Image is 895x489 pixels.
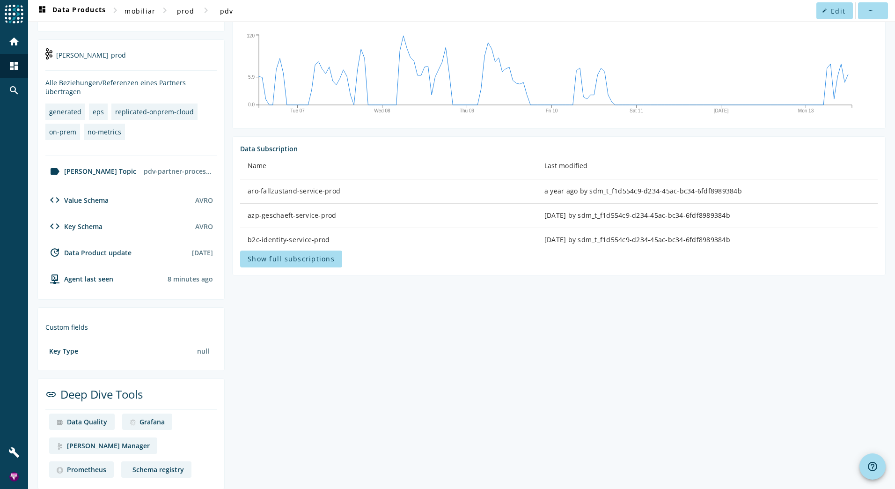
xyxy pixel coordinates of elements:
span: Edit [831,7,845,15]
mat-icon: link [45,389,57,400]
button: pdv [212,2,242,19]
text: [DATE] [714,108,729,113]
text: Mon 13 [798,108,814,113]
div: Alle Beziehungen/Referenzen eines Partners übertragen [45,78,217,96]
a: deep dive image[PERSON_NAME] Manager [49,437,157,454]
div: AVRO [195,196,213,205]
button: prod [170,2,200,19]
img: deep dive image [57,419,63,426]
mat-icon: dashboard [8,60,20,72]
text: Wed 08 [374,108,390,113]
div: azp-geschaeft-service-prod [248,211,529,220]
div: eps [93,107,104,116]
button: Show full subscriptions [240,251,342,267]
div: b2c-identity-service-prod [248,235,529,244]
div: on-prem [49,127,76,136]
mat-icon: code [49,194,60,206]
div: Data Quality [67,417,107,426]
mat-icon: label [49,166,60,177]
mat-icon: update [49,247,60,258]
div: Key Schema [45,221,103,232]
text: 120 [247,33,255,38]
div: aro-fallzustand-service-prod [248,186,529,196]
div: no-metrics [88,127,121,136]
div: Value Schema [45,194,109,206]
div: [PERSON_NAME]-prod [45,47,217,71]
div: Key Type [49,347,78,356]
span: Data Products [37,5,106,16]
img: deep dive image [130,419,136,426]
span: pdv [220,7,234,15]
text: Tue 07 [290,108,305,113]
text: Fri 10 [546,108,558,113]
div: Custom fields [45,323,217,332]
img: kafka-prod [45,48,52,59]
mat-icon: search [8,85,20,96]
div: generated [49,107,81,116]
div: null [193,343,213,359]
mat-icon: help_outline [867,461,878,472]
div: Data Product update [45,247,132,258]
div: pdv-partner-process-partnerconsolidated-prod [140,163,217,179]
div: AVRO [195,222,213,231]
td: [DATE] by sdm_t_f1d554c9-d234-45ac-bc34-6fdf8989384b [537,228,878,252]
button: mobiliar [121,2,159,19]
div: Prometheus [67,465,106,474]
div: [PERSON_NAME] Manager [67,441,150,450]
span: prod [177,7,194,15]
img: spoud-logo.svg [5,5,23,23]
div: [PERSON_NAME] Topic [45,166,136,177]
div: [DATE] [192,248,213,257]
span: mobiliar [125,7,155,15]
div: Agents typically reports every 15min to 1h [168,274,213,283]
mat-icon: code [49,221,60,232]
mat-icon: dashboard [37,5,48,16]
text: 5.9 [248,74,255,80]
div: Grafana [139,417,165,426]
td: [DATE] by sdm_t_f1d554c9-d234-45ac-bc34-6fdf8989384b [537,204,878,228]
img: deep dive image [57,467,63,474]
a: deep dive imageSchema registry [121,461,191,478]
mat-icon: edit [822,8,827,13]
text: Sat 11 [630,108,643,113]
mat-icon: chevron_right [200,5,212,16]
div: Deep Dive Tools [45,386,217,410]
button: Data Products [33,2,110,19]
text: Thu 09 [460,108,475,113]
text: 0.0 [248,102,255,107]
mat-icon: chevron_right [159,5,170,16]
button: Edit [816,2,853,19]
img: deep dive image [57,443,63,450]
a: deep dive imageData Quality [49,414,115,430]
mat-icon: chevron_right [110,5,121,16]
th: Last modified [537,153,878,179]
a: deep dive imageGrafana [122,414,172,430]
div: replicated-onprem-cloud [115,107,194,116]
th: Name [240,153,537,179]
div: agent-env-prod [45,273,113,284]
div: Data Subscription [240,144,878,153]
span: Show full subscriptions [248,254,335,263]
mat-icon: more_horiz [867,8,873,13]
a: deep dive imagePrometheus [49,461,114,478]
div: Schema registry [132,465,184,474]
mat-icon: home [8,36,20,47]
mat-icon: build [8,447,20,458]
img: d4c8f72321c897af1601254906027ec7 [9,472,19,482]
td: a year ago by sdm_t_f1d554c9-d234-45ac-bc34-6fdf8989384b [537,179,878,204]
